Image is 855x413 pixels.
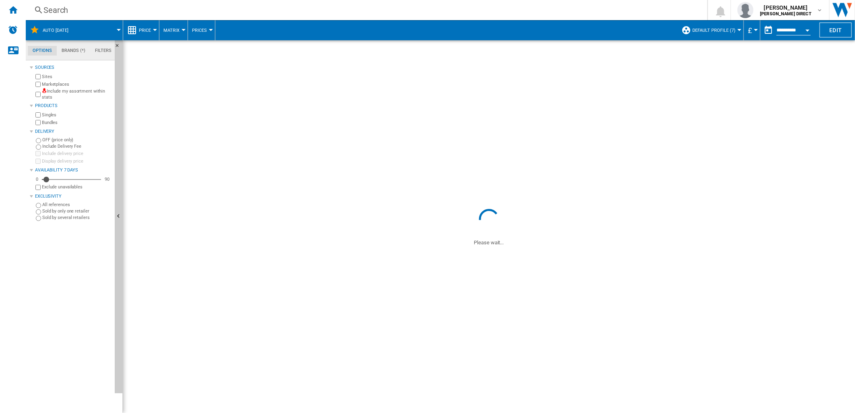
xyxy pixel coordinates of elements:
button: £ [748,20,756,40]
button: Default profile (7) [692,20,739,40]
input: Include my assortment within stats [35,89,41,99]
span: AUTO Wednesday [43,28,68,33]
label: Marketplaces [42,81,112,87]
input: Display delivery price [35,185,41,190]
md-tab-item: Brands (*) [57,46,90,56]
img: mysite-not-bg-18x18.png [42,88,47,93]
div: Default profile (7) [682,20,739,40]
div: Search [43,4,686,16]
label: Include my assortment within stats [42,88,112,101]
label: Display delivery price [42,158,112,164]
label: Sites [42,74,112,80]
div: AUTO [DATE] [30,20,119,40]
button: md-calendar [760,22,777,38]
span: [PERSON_NAME] [760,4,812,12]
img: profile.jpg [737,2,754,18]
input: Sites [35,74,41,79]
button: Matrix [163,20,184,40]
button: Edit [820,23,852,37]
md-slider: Availability [42,176,101,184]
label: Include delivery price [42,151,112,157]
div: 90 [103,176,112,182]
input: Marketplaces [35,82,41,87]
div: Sources [35,64,112,71]
ng-transclude: Please wait... [474,240,504,246]
button: Hide [115,40,123,393]
span: Matrix [163,28,180,33]
input: Sold by several retailers [36,216,41,221]
input: Display delivery price [35,159,41,164]
span: Default profile (7) [692,28,735,33]
button: Prices [192,20,211,40]
label: All references [42,202,112,208]
label: Exclude unavailables [42,184,112,190]
input: Sold by only one retailer [36,209,41,215]
md-menu: Currency [744,20,760,40]
label: Bundles [42,120,112,126]
div: Price [127,20,155,40]
input: Include Delivery Fee [36,145,41,150]
button: Hide [115,40,124,55]
span: Price [139,28,151,33]
div: Availability 7 Days [35,167,112,173]
button: AUTO [DATE] [43,20,76,40]
md-tab-item: Filters [90,46,116,56]
md-tab-item: Options [28,46,57,56]
span: Prices [192,28,207,33]
input: Bundles [35,120,41,125]
div: Exclusivity [35,193,112,200]
span: £ [748,26,752,35]
label: Sold by several retailers [42,215,112,221]
label: Include Delivery Fee [42,143,112,149]
button: Open calendar [800,22,815,36]
input: All references [36,203,41,208]
input: OFF (price only) [36,138,41,143]
div: 0 [34,176,40,182]
button: Price [139,20,155,40]
b: [PERSON_NAME] DIRECT [760,11,812,17]
div: Products [35,103,112,109]
div: Delivery [35,128,112,135]
img: alerts-logo.svg [8,25,18,35]
label: Sold by only one retailer [42,208,112,214]
input: Include delivery price [35,151,41,156]
label: OFF (price only) [42,137,112,143]
label: Singles [42,112,112,118]
input: Singles [35,112,41,118]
